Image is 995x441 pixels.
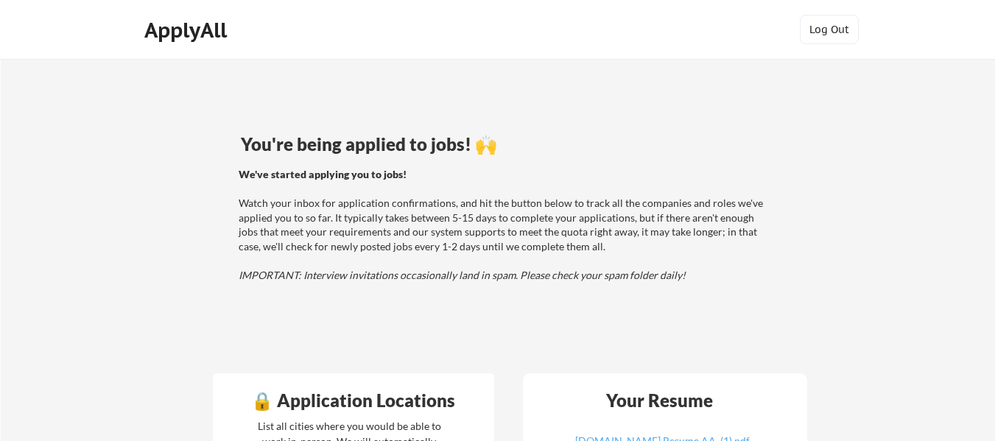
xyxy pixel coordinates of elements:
[239,168,407,180] strong: We've started applying you to jobs!
[239,167,770,283] div: Watch your inbox for application confirmations, and hit the button below to track all the compani...
[241,135,772,153] div: You're being applied to jobs! 🙌
[239,269,686,281] em: IMPORTANT: Interview invitations occasionally land in spam. Please check your spam folder daily!
[144,18,231,43] div: ApplyAll
[587,392,733,409] div: Your Resume
[217,392,491,409] div: 🔒 Application Locations
[800,15,859,44] button: Log Out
